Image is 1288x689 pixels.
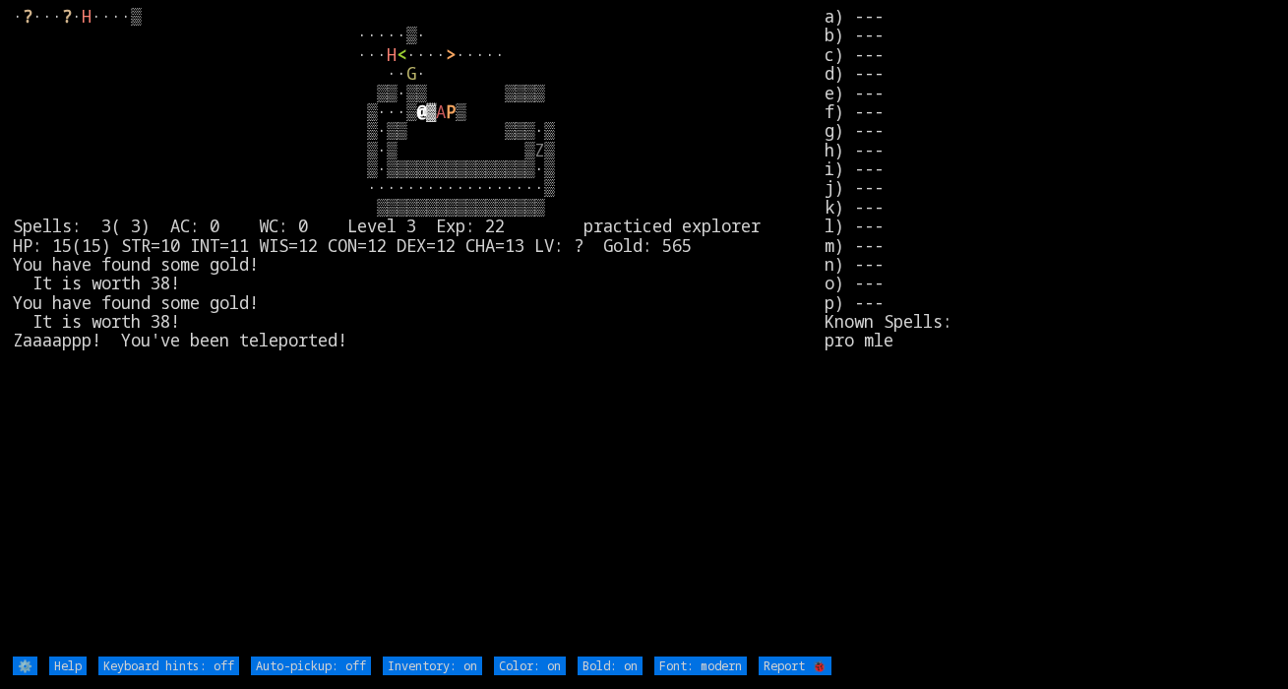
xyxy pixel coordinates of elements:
[387,43,397,66] font: H
[13,7,825,655] larn: · ··· · ····▒ ·····▒· ··· ···· ····· ·· · ▒▒·▒▒ ▒▒▒▒ ▒···▒ ▓ ▒ ▒·▒▒ ▒▒▒·▒ ▒·▒ ▒ ▒ ▒·▒▒▒▒▒▒▒▒▒▒▒▒▒...
[383,657,482,675] input: Inventory: on
[82,5,92,28] font: H
[446,43,456,66] font: >
[23,5,32,28] font: ?
[397,43,406,66] font: <
[416,100,426,123] font: @
[98,657,239,675] input: Keyboard hints: off
[825,7,1275,655] stats: a) --- b) --- c) --- d) --- e) --- f) --- g) --- h) --- i) --- j) --- k) --- l) --- m) --- n) ---...
[49,657,87,675] input: Help
[406,62,416,85] font: G
[62,5,72,28] font: ?
[578,657,643,675] input: Bold: on
[446,100,456,123] font: P
[494,657,566,675] input: Color: on
[534,139,544,161] font: Z
[654,657,747,675] input: Font: modern
[759,657,831,675] input: Report 🐞
[251,657,371,675] input: Auto-pickup: off
[436,100,446,123] font: A
[13,657,37,675] input: ⚙️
